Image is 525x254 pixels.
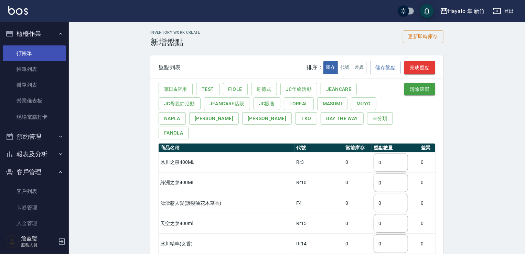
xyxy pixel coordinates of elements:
[3,215,66,231] a: 入金管理
[294,144,344,152] th: 代號
[344,172,372,193] td: 0
[317,97,347,110] button: Masumi
[437,4,487,18] button: Hayato 隼 新竹
[159,127,189,139] button: fanola
[189,112,239,125] button: [PERSON_NAME]
[3,183,66,199] a: 客戶列表
[372,144,419,152] th: 盤點數量
[344,213,372,234] td: 0
[294,213,344,234] td: Rr15
[404,61,435,74] button: 完成盤點
[159,97,201,110] button: JC母親節活動
[294,193,344,213] td: F4
[448,7,485,15] div: Hayato 隼 新竹
[403,30,443,43] button: 更新即時庫存
[490,5,517,18] button: 登出
[3,45,66,61] a: 打帳單
[6,235,19,248] img: Person
[3,25,66,43] button: 櫃檯作業
[223,83,248,96] button: Fiole
[344,152,372,172] td: 0
[3,128,66,146] button: 預約管理
[419,234,435,254] td: 0
[159,193,294,213] td: 漂漂惹人愛(護髮油花木草香)
[21,235,56,242] h5: 詹盈瑩
[419,172,435,193] td: 0
[159,213,294,234] td: 天空之泉400ml
[419,152,435,172] td: 0
[3,145,66,163] button: 報表及分析
[159,172,294,193] td: 綠洲之泉400ML
[337,61,352,74] button: 代號
[8,6,28,15] img: Logo
[150,38,200,47] h3: 新增盤點
[159,83,193,96] button: 華田&店用
[3,93,66,109] a: 營業儀表板
[344,234,372,254] td: 0
[294,152,344,172] td: Rr3
[370,61,401,74] button: 儲存盤點
[404,83,435,96] button: 清除篩選
[344,144,372,152] th: 當前庫存
[367,112,393,125] button: 未分類
[3,163,66,181] button: 客戶管理
[159,112,186,125] button: Napla
[295,112,317,125] button: TKO
[284,97,313,110] button: Loreal
[242,112,292,125] button: [PERSON_NAME]
[150,30,200,35] h2: Inventory Work Create
[251,83,277,96] button: 哥德式
[294,172,344,193] td: Rr10
[321,112,363,125] button: BAY THE WAY
[3,200,66,215] a: 卡券管理
[419,144,435,152] th: 差異
[3,77,66,93] a: 掛單列表
[419,213,435,234] td: 0
[3,61,66,77] a: 帳單列表
[294,234,344,254] td: Rr14
[323,61,338,74] button: 庫存
[420,4,434,18] button: save
[3,109,66,125] a: 現場電腦打卡
[204,97,250,110] button: JeanCare店販
[159,144,294,152] th: 商品名稱
[419,193,435,213] td: 0
[159,152,294,172] td: 冰川之泉400ML
[21,242,56,248] p: 服務人員
[159,64,181,71] div: 盤點列表
[159,234,294,254] td: 冰川精粹(女香)
[344,193,372,213] td: 0
[196,83,219,96] button: Test
[307,64,323,71] span: 排序：
[280,83,317,96] button: JC年終活動
[321,83,357,96] button: JeanCare
[352,61,367,74] button: 差異
[351,97,376,110] button: MUYO
[254,97,281,110] button: JC販售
